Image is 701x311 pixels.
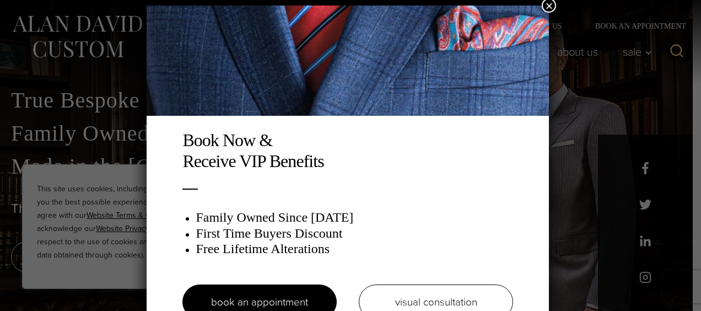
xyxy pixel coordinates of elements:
h3: First Time Buyers Discount [196,226,513,242]
h2: Book Now & Receive VIP Benefits [182,130,513,172]
h3: Free Lifetime Alterations [196,241,513,257]
h3: Family Owned Since [DATE] [196,210,513,226]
